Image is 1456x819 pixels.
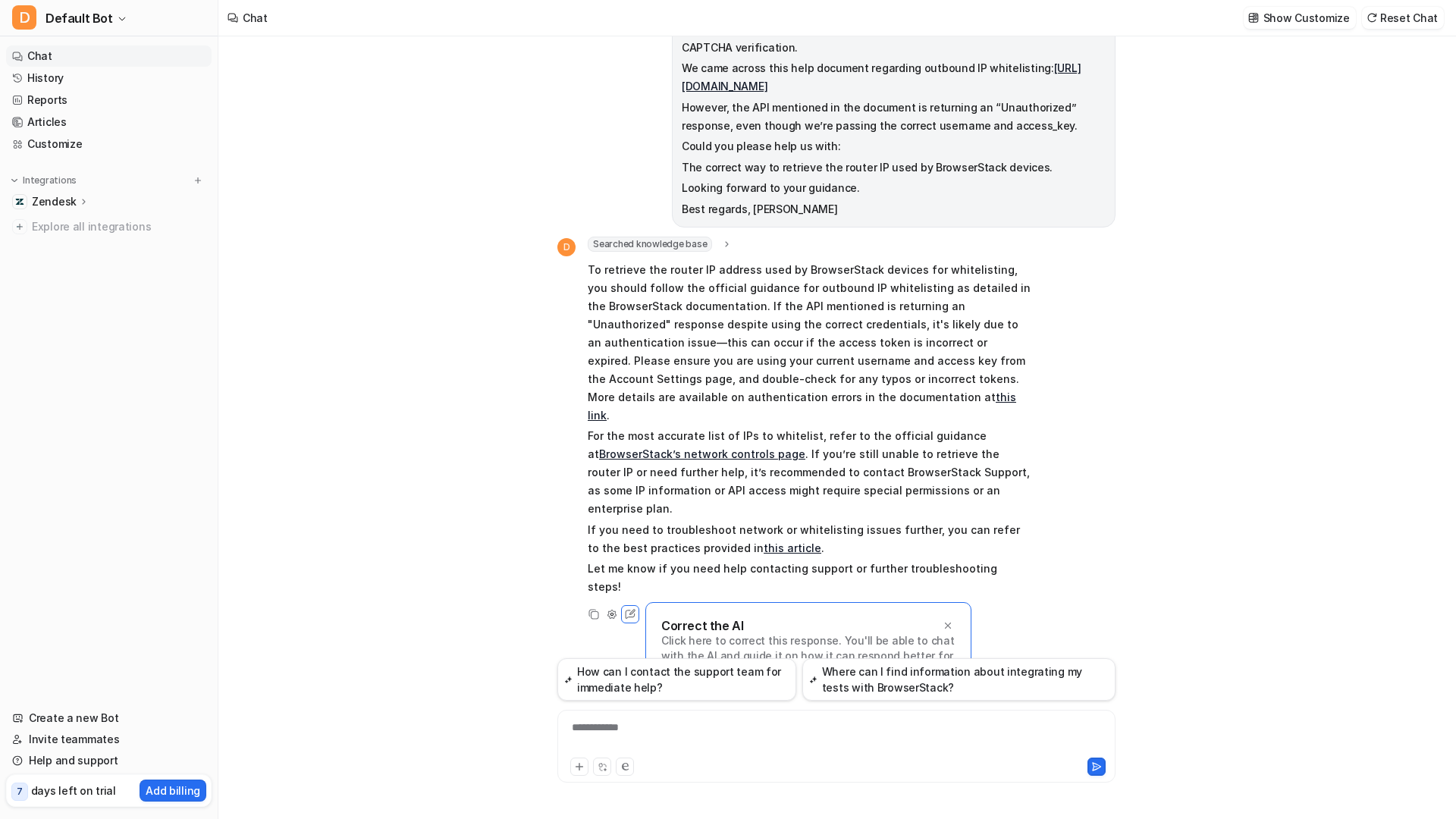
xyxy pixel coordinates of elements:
a: Articles [6,111,212,133]
button: Show Customize [1244,7,1356,29]
p: For the most accurate list of IPs to whitelist, refer to the official guidance at . If you’re sti... [588,427,1031,518]
p: Add billing [146,783,200,799]
a: Explore all integrations [6,216,212,237]
p: If you need to troubleshoot network or whitelisting issues further, you can refer to the best pra... [588,521,1031,557]
p: The correct way to retrieve the router IP used by BrowserStack devices. [682,158,1106,177]
p: Show Customize [1263,10,1350,26]
p: Integrations [23,174,77,187]
p: However, the API mentioned in the document is returning an “Unauthorized” response, even though w... [682,99,1106,135]
img: customize [1248,12,1259,24]
button: Integrations [6,173,81,188]
p: Zendesk [32,194,77,209]
a: Chat [6,45,212,67]
a: Customize [6,133,212,155]
a: Help and support [6,750,212,771]
p: days left on trial [31,783,116,799]
span: D [12,5,36,30]
p: Could you please help us with: [682,137,1106,155]
a: Create a new Bot [6,708,212,729]
p: To retrieve the router IP address used by BrowserStack devices for whitelisting, you should follo... [588,261,1031,425]
span: Searched knowledge base [588,237,712,252]
a: History [6,67,212,89]
p: Correct the AI [661,618,743,633]
span: D [557,238,576,256]
p: 7 [17,785,23,799]
img: explore all integrations [12,219,27,234]
button: Reset Chat [1362,7,1444,29]
img: expand menu [9,175,20,186]
div: Chat [243,10,268,26]
img: reset [1367,12,1377,24]
p: Let me know if you need help contacting support or further troubleshooting steps! [588,560,1031,596]
p: Looking forward to your guidance. [682,179,1106,197]
button: How can I contact the support team for immediate help? [557,658,796,701]
a: BrowserStack’s network controls page [599,447,805,460]
img: Zendesk [15,197,24,206]
p: Click here to correct this response. You'll be able to chat with the AI and guide it on how it ca... [661,633,955,679]
a: this article [764,541,821,554]
button: Where can I find information about integrating my tests with BrowserStack? [802,658,1116,701]
span: Explore all integrations [32,215,206,239]
p: We came across this help document regarding outbound IP whitelisting: [682,59,1106,96]
a: this link [588,391,1016,422]
span: Default Bot [45,8,113,29]
img: menu_add.svg [193,175,203,186]
a: Invite teammates [6,729,212,750]
p: Best regards, [PERSON_NAME] [682,200,1106,218]
a: Reports [6,89,212,111]
button: Add billing [140,780,206,802]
